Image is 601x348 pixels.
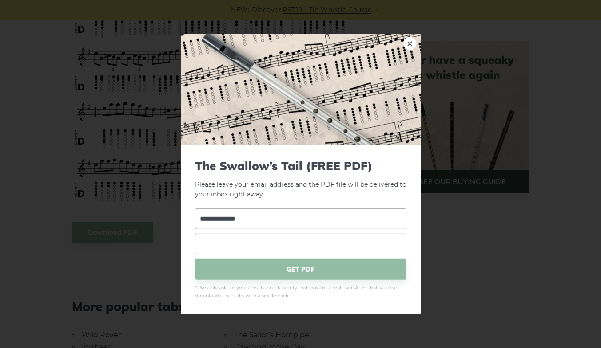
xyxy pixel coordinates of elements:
img: Tin Whistle Tab Preview [181,34,421,145]
p: Please leave your email address and the PDF file will be delivered to your inbox right away. [195,159,406,199]
span: The Swallow’s Tail (FREE PDF) [195,159,406,172]
a: × [403,36,417,50]
span: GET PDF [195,259,406,280]
span: * We only ask for your email once, to verify that you are a real user. After that, you can downlo... [195,284,406,300]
